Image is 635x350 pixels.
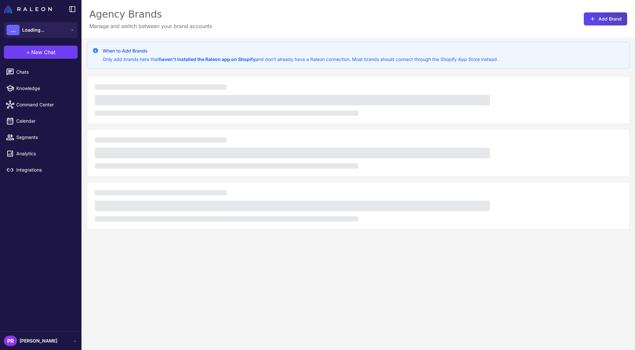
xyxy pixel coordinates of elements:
span: Knowledge [16,85,74,92]
span: Integrations [16,166,74,174]
a: Knowledge [3,82,79,95]
button: ...Loading... [4,22,78,38]
a: Calendar [3,114,79,128]
div: PR [4,336,17,346]
div: ... [7,25,20,35]
button: Add Brand [584,12,627,25]
span: Chats [16,68,74,76]
p: Manage and switch between your brand accounts [89,22,212,30]
div: Agency Brands [89,8,212,21]
a: Segments [3,130,79,144]
span: Calendar [16,117,74,125]
span: Loading... [22,26,44,34]
p: Only add brands here that and don't already have a Raleon connection. Most brands should connect ... [103,56,498,63]
span: New Chat [31,48,55,56]
img: Raleon Logo [4,5,52,13]
a: Chats [3,65,79,79]
a: Command Center [3,98,79,112]
h3: When to Add Brands [103,47,498,54]
span: + [26,48,30,56]
a: Analytics [3,147,79,160]
span: Analytics [16,150,74,157]
span: [PERSON_NAME] [20,337,57,344]
strong: haven't installed the Raleon app on Shopify [159,56,256,62]
button: +New Chat [4,46,78,59]
span: Command Center [16,101,74,108]
a: Integrations [3,163,79,177]
span: Segments [16,134,74,141]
